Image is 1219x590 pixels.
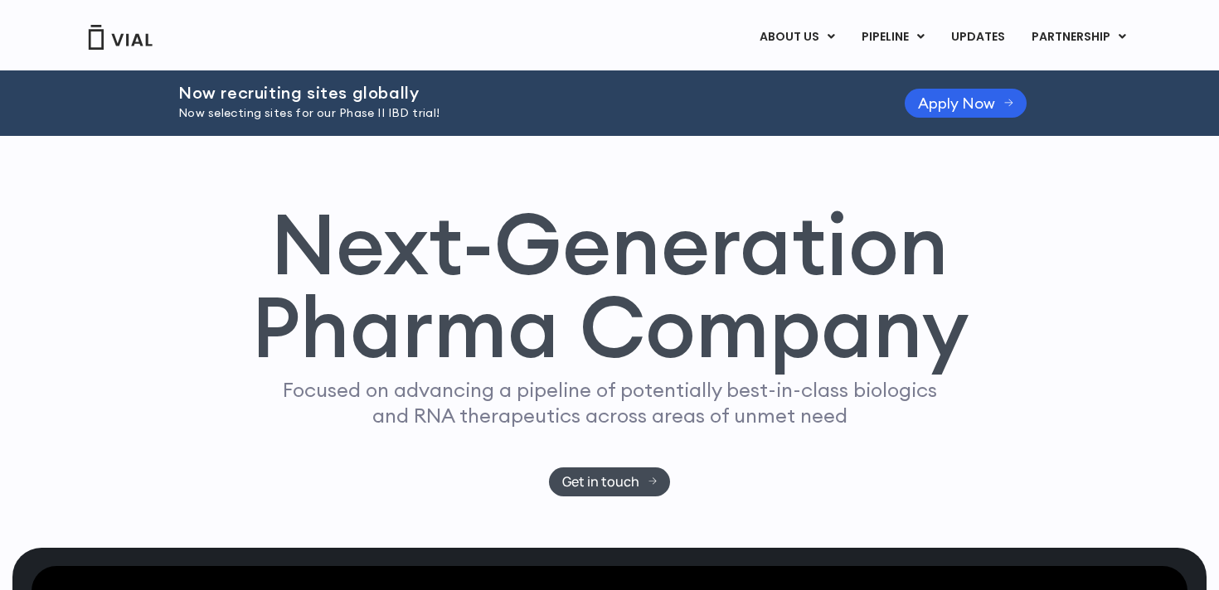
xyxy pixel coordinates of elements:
p: Now selecting sites for our Phase II IBD trial! [178,104,863,123]
a: UPDATES [938,23,1017,51]
a: Apply Now [905,89,1027,118]
span: Get in touch [562,476,639,488]
a: PIPELINEMenu Toggle [848,23,937,51]
a: ABOUT USMenu Toggle [746,23,847,51]
p: Focused on advancing a pipeline of potentially best-in-class biologics and RNA therapeutics acros... [275,377,944,428]
h1: Next-Generation Pharma Company [250,202,969,370]
img: Vial Logo [87,25,153,50]
a: Get in touch [549,467,671,496]
h2: Now recruiting sites globally [178,84,863,102]
a: PARTNERSHIPMenu Toggle [1018,23,1139,51]
span: Apply Now [918,97,995,109]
